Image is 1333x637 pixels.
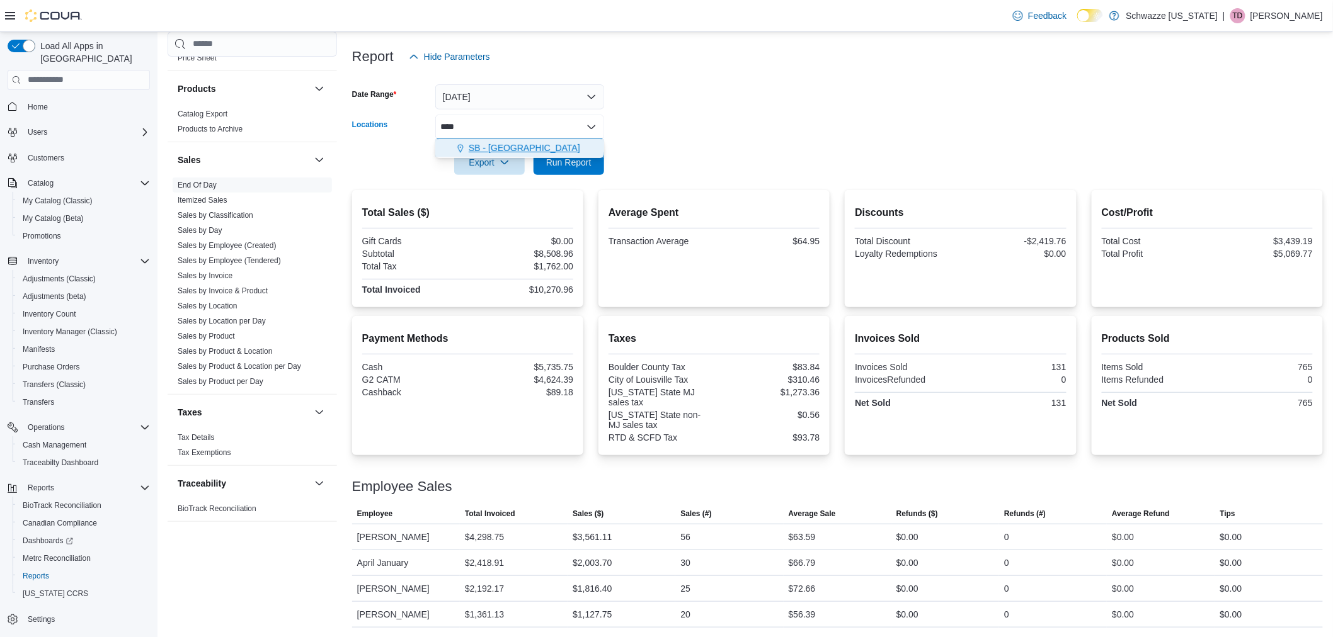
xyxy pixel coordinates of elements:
[18,307,150,322] span: Inventory Count
[25,9,82,22] img: Cova
[178,331,235,341] span: Sales by Product
[680,581,690,596] div: 25
[855,249,958,259] div: Loyalty Redemptions
[1004,555,1009,570] div: 0
[18,228,66,244] a: Promotions
[23,176,59,191] button: Catalog
[717,375,820,385] div: $310.46
[1102,236,1205,246] div: Total Cost
[609,331,820,346] h2: Taxes
[178,448,231,458] span: Tax Exemptions
[178,317,266,325] a: Sales by Location per Day
[896,555,918,570] div: $0.00
[23,420,70,435] button: Operations
[1112,607,1134,622] div: $0.00
[18,455,150,470] span: Traceabilty Dashboard
[789,529,816,544] div: $63.59
[963,375,1067,385] div: 0
[789,607,816,622] div: $56.39
[896,581,918,596] div: $0.00
[362,236,466,246] div: Gift Cards
[23,309,76,319] span: Inventory Count
[23,480,59,495] button: Reports
[18,568,54,583] a: Reports
[963,236,1067,246] div: -$2,419.76
[1220,581,1242,596] div: $0.00
[357,509,393,519] span: Employee
[609,205,820,220] h2: Average Spent
[178,109,227,119] span: Catalog Export
[13,550,155,567] button: Metrc Reconciliation
[28,422,65,432] span: Operations
[23,440,86,450] span: Cash Management
[18,533,150,548] span: Dashboards
[18,359,150,375] span: Purchase Orders
[312,81,327,96] button: Products
[1102,375,1205,385] div: Items Refunded
[609,387,712,407] div: [US_STATE] State MJ sales tax
[855,205,1066,220] h2: Discounts
[178,347,273,356] a: Sales by Product & Location
[469,142,580,154] span: SB - [GEOGRAPHIC_DATA]
[454,150,525,175] button: Export
[855,236,958,246] div: Total Discount
[18,307,81,322] a: Inventory Count
[178,271,232,280] a: Sales by Invoice
[28,127,47,137] span: Users
[855,375,958,385] div: InvoicesRefunded
[28,153,64,163] span: Customers
[1220,529,1242,544] div: $0.00
[18,568,150,583] span: Reports
[13,585,155,602] button: [US_STATE] CCRS
[435,84,604,110] button: [DATE]
[28,102,48,112] span: Home
[1102,398,1138,408] strong: Net Sold
[23,254,150,269] span: Inventory
[362,261,466,271] div: Total Tax
[465,555,504,570] div: $2,418.91
[362,331,573,346] h2: Payment Methods
[13,358,155,376] button: Purchase Orders
[352,479,452,494] h3: Employee Sales
[168,106,337,142] div: Products
[609,236,712,246] div: Transaction Average
[963,362,1067,372] div: 131
[178,124,243,134] span: Products to Archive
[352,550,460,575] div: April January
[470,249,573,259] div: $8,508.96
[717,236,820,246] div: $64.95
[1220,509,1235,519] span: Tips
[18,342,60,357] a: Manifests
[680,555,690,570] div: 30
[23,213,84,223] span: My Catalog (Beta)
[1233,8,1243,23] span: TD
[168,178,337,394] div: Sales
[28,178,54,188] span: Catalog
[178,406,202,419] h3: Taxes
[178,196,227,205] a: Itemized Sales
[23,231,61,241] span: Promotions
[23,397,54,407] span: Transfers
[855,398,891,408] strong: Net Sold
[465,607,504,622] div: $1,361.13
[13,436,155,454] button: Cash Management
[23,420,150,435] span: Operations
[717,410,820,420] div: $0.56
[609,375,712,385] div: City of Louisville Tax
[3,174,155,192] button: Catalog
[13,567,155,585] button: Reports
[178,241,277,250] a: Sales by Employee (Created)
[1102,331,1313,346] h2: Products Sold
[178,286,268,295] a: Sales by Invoice & Product
[1112,555,1134,570] div: $0.00
[13,288,155,305] button: Adjustments (beta)
[3,252,155,270] button: Inventory
[18,516,102,531] a: Canadian Compliance
[23,571,49,581] span: Reports
[18,271,101,286] a: Adjustments (Classic)
[362,205,573,220] h2: Total Sales ($)
[18,586,150,601] span: Washington CCRS
[312,405,327,420] button: Taxes
[23,536,73,546] span: Dashboards
[1102,362,1205,372] div: Items Sold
